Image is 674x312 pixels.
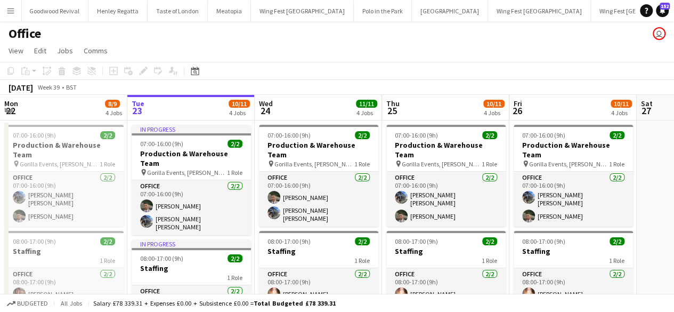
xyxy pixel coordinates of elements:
[88,1,148,21] button: Henley Regatta
[641,99,653,108] span: Sat
[529,160,609,168] span: Gorilla Events, [PERSON_NAME][GEOGRAPHIC_DATA], [GEOGRAPHIC_DATA], [GEOGRAPHIC_DATA]
[147,169,227,177] span: Gorilla Events, [PERSON_NAME][GEOGRAPHIC_DATA], [GEOGRAPHIC_DATA], [GEOGRAPHIC_DATA]
[267,237,311,245] span: 08:00-17:00 (9h)
[259,172,378,227] app-card-role: Office2/207:00-16:00 (9h)[PERSON_NAME][PERSON_NAME] [PERSON_NAME]
[3,105,18,117] span: 22
[84,46,108,55] span: Comms
[259,99,273,108] span: Wed
[639,105,653,117] span: 27
[34,46,46,55] span: Edit
[354,160,370,168] span: 1 Role
[35,83,62,91] span: Week 39
[57,46,73,55] span: Jobs
[259,125,378,227] app-job-card: 07:00-16:00 (9h)2/2Production & Warehouse Team Gorilla Events, [PERSON_NAME][GEOGRAPHIC_DATA], [G...
[229,100,250,108] span: 10/11
[105,109,122,117] div: 4 Jobs
[514,125,633,227] app-job-card: 07:00-16:00 (9h)2/2Production & Warehouse Team Gorilla Events, [PERSON_NAME][GEOGRAPHIC_DATA], [G...
[130,105,144,117] span: 23
[412,1,488,21] button: [GEOGRAPHIC_DATA]
[228,140,242,148] span: 2/2
[609,257,624,265] span: 1 Role
[611,100,632,108] span: 10/11
[4,99,18,108] span: Mon
[386,246,506,256] h3: Staffing
[53,44,77,58] a: Jobs
[4,140,124,159] h3: Production & Warehouse Team
[100,257,115,265] span: 1 Role
[21,1,88,21] button: Goodwood Revival
[30,44,51,58] a: Edit
[17,300,48,307] span: Budgeted
[386,140,506,159] h3: Production & Warehouse Team
[100,160,115,168] span: 1 Role
[610,237,624,245] span: 2/2
[611,109,631,117] div: 4 Jobs
[148,1,208,21] button: Taste of London
[9,82,33,93] div: [DATE]
[100,237,115,245] span: 2/2
[228,254,242,262] span: 2/2
[488,1,591,21] button: Wing Fest [GEOGRAPHIC_DATA]
[140,254,183,262] span: 08:00-17:00 (9h)
[259,246,378,256] h3: Staffing
[395,131,438,139] span: 07:00-16:00 (9h)
[5,298,50,309] button: Budgeted
[13,131,56,139] span: 07:00-16:00 (9h)
[20,160,100,168] span: Gorilla Events, [PERSON_NAME][GEOGRAPHIC_DATA], [GEOGRAPHIC_DATA], [GEOGRAPHIC_DATA]
[354,257,370,265] span: 1 Role
[522,131,565,139] span: 07:00-16:00 (9h)
[482,257,497,265] span: 1 Role
[4,125,124,227] app-job-card: 07:00-16:00 (9h)2/2Production & Warehouse Team Gorilla Events, [PERSON_NAME][GEOGRAPHIC_DATA], [G...
[656,4,669,17] a: 152
[59,299,84,307] span: All jobs
[609,160,624,168] span: 1 Role
[132,99,144,108] span: Tue
[13,237,56,245] span: 08:00-17:00 (9h)
[354,1,412,21] button: Polo in the Park
[522,237,565,245] span: 08:00-17:00 (9h)
[514,140,633,159] h3: Production & Warehouse Team
[254,299,336,307] span: Total Budgeted £78 339.31
[100,131,115,139] span: 2/2
[132,263,251,273] h3: Staffing
[484,109,504,117] div: 4 Jobs
[257,105,273,117] span: 24
[105,100,120,108] span: 8/9
[208,1,251,21] button: Meatopia
[227,274,242,282] span: 1 Role
[9,26,41,42] h1: Office
[132,180,251,235] app-card-role: Office2/207:00-16:00 (9h)[PERSON_NAME][PERSON_NAME] [PERSON_NAME]
[402,160,482,168] span: Gorilla Events, [PERSON_NAME][GEOGRAPHIC_DATA], [GEOGRAPHIC_DATA], [GEOGRAPHIC_DATA]
[4,246,124,256] h3: Staffing
[66,83,77,91] div: BST
[259,140,378,159] h3: Production & Warehouse Team
[386,172,506,227] app-card-role: Office2/207:00-16:00 (9h)[PERSON_NAME] [PERSON_NAME][PERSON_NAME]
[132,125,251,235] app-job-card: In progress07:00-16:00 (9h)2/2Production & Warehouse Team Gorilla Events, [PERSON_NAME][GEOGRAPHI...
[4,172,124,227] app-card-role: Office2/207:00-16:00 (9h)[PERSON_NAME] [PERSON_NAME][PERSON_NAME]
[274,160,354,168] span: Gorilla Events, [PERSON_NAME][GEOGRAPHIC_DATA], [GEOGRAPHIC_DATA], [GEOGRAPHIC_DATA]
[395,237,438,245] span: 08:00-17:00 (9h)
[512,105,522,117] span: 26
[610,131,624,139] span: 2/2
[229,109,249,117] div: 4 Jobs
[9,46,23,55] span: View
[251,1,354,21] button: Wing Fest [GEOGRAPHIC_DATA]
[482,237,497,245] span: 2/2
[227,169,242,177] span: 1 Role
[385,105,400,117] span: 25
[483,100,505,108] span: 10/11
[386,125,506,227] app-job-card: 07:00-16:00 (9h)2/2Production & Warehouse Team Gorilla Events, [PERSON_NAME][GEOGRAPHIC_DATA], [G...
[355,131,370,139] span: 2/2
[660,3,670,10] span: 152
[4,44,28,58] a: View
[653,27,665,40] app-user-avatar: Gorilla Staffing
[132,125,251,133] div: In progress
[356,100,377,108] span: 11/11
[132,239,251,248] div: In progress
[386,99,400,108] span: Thu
